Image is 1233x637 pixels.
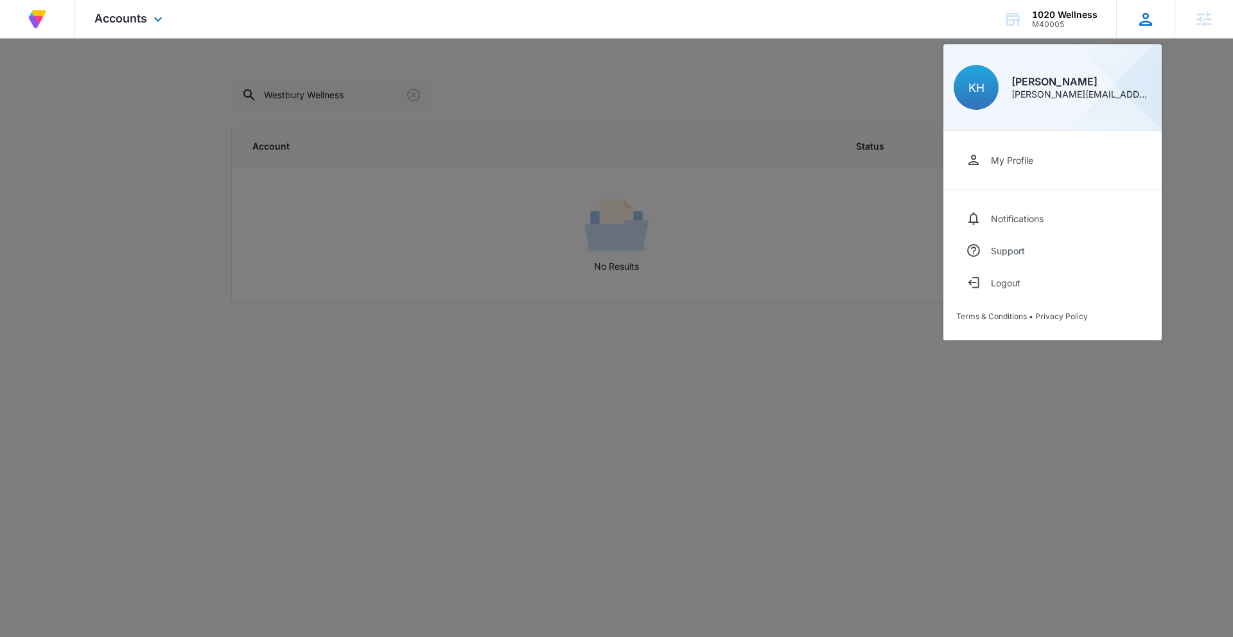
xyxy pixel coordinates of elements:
div: [PERSON_NAME] [1011,76,1151,87]
a: Privacy Policy [1035,311,1088,321]
div: Logout [991,277,1020,288]
span: KH [968,81,984,94]
img: Volusion [26,8,49,31]
a: Support [956,234,1149,266]
div: My Profile [991,155,1033,166]
a: Terms & Conditions [956,311,1027,321]
div: Notifications [991,213,1044,224]
span: Accounts [94,12,147,25]
a: Notifications [956,202,1149,234]
button: Logout [956,266,1149,299]
a: My Profile [956,144,1149,176]
div: account id [1032,20,1097,29]
div: account name [1032,10,1097,20]
div: Support [991,245,1025,256]
div: • [956,311,1149,321]
div: [PERSON_NAME][EMAIL_ADDRESS][PERSON_NAME][DOMAIN_NAME] [1011,90,1151,99]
